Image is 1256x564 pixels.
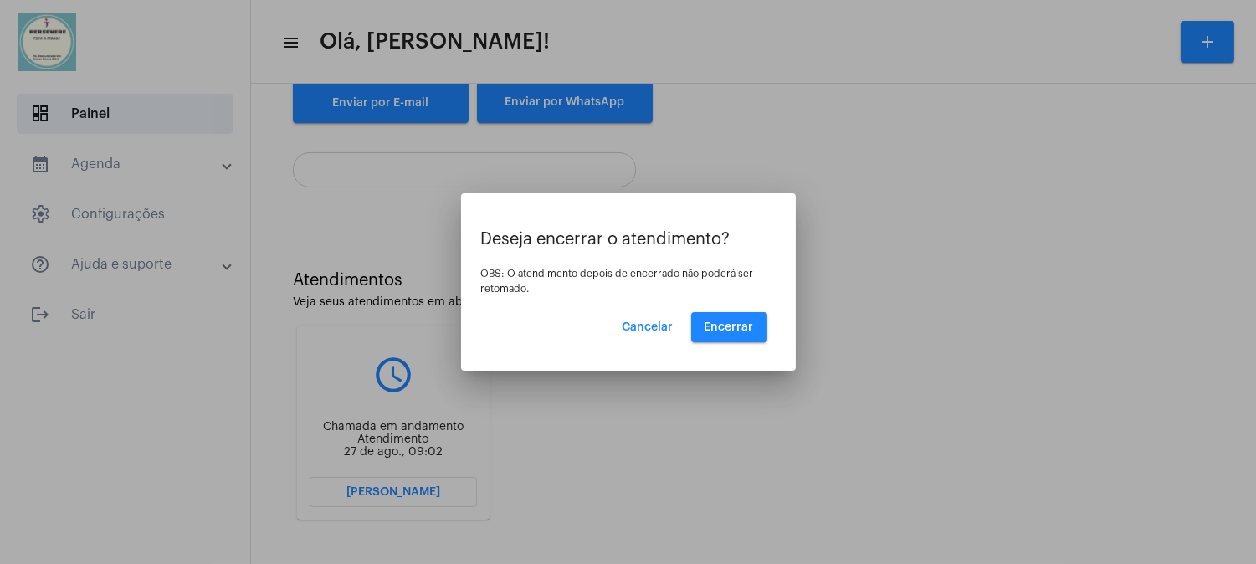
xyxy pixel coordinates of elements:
[691,312,767,342] button: Encerrar
[623,321,674,333] span: Cancelar
[609,312,687,342] button: Cancelar
[481,230,776,249] p: Deseja encerrar o atendimento?
[705,321,754,333] span: Encerrar
[481,269,754,294] span: OBS: O atendimento depois de encerrado não poderá ser retomado.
